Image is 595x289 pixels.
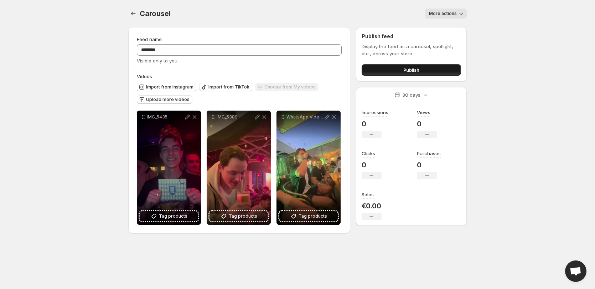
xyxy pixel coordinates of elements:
[229,213,257,220] span: Tag products
[417,150,441,157] h3: Purchases
[199,83,252,91] button: Import from TikTok
[417,161,441,169] p: 0
[286,114,324,120] p: WhatsApp Video [DATE] at 153831
[208,84,249,90] span: Import from TikTok
[276,111,341,225] div: WhatsApp Video [DATE] at 153831Tag products
[417,109,430,116] h3: Views
[362,120,388,128] p: 0
[217,114,254,120] p: IMG_5389
[140,9,170,18] span: Carousel
[137,95,192,104] button: Upload more videos
[128,9,138,19] button: Settings
[137,111,201,225] div: IMG_5435Tag products
[209,211,268,221] button: Tag products
[137,36,162,42] span: Feed name
[137,58,178,64] span: Visible only to you.
[140,211,198,221] button: Tag products
[146,84,193,90] span: Import from Instagram
[362,109,388,116] h3: Impressions
[207,111,271,225] div: IMG_5389Tag products
[299,213,327,220] span: Tag products
[137,73,152,79] span: Videos
[159,213,187,220] span: Tag products
[425,9,467,19] button: More actions
[362,64,461,76] button: Publish
[147,114,184,120] p: IMG_5435
[403,66,419,73] span: Publish
[429,11,457,16] span: More actions
[362,43,461,57] p: Display the feed as a carousel, spotlight, etc., across your store.
[402,91,420,98] p: 30 days
[146,97,190,102] span: Upload more videos
[565,260,586,282] div: Open chat
[362,150,375,157] h3: Clicks
[137,83,196,91] button: Import from Instagram
[362,202,382,210] p: €0.00
[417,120,437,128] p: 0
[362,33,461,40] h2: Publish feed
[279,211,338,221] button: Tag products
[362,161,382,169] p: 0
[362,191,374,198] h3: Sales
